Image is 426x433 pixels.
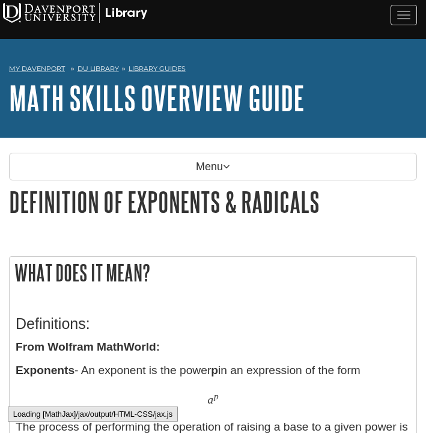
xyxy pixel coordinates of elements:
[3,3,147,23] img: Davenport University Logo
[9,153,417,180] p: Menu
[129,64,186,73] a: Library Guides
[8,407,178,422] div: Loading [MathJax]/jax/output/HTML-CSS/jax.js
[9,186,417,217] h1: Definition of Exponents & Radicals
[10,257,416,289] h2: What does it mean?
[207,393,213,407] span: a
[16,364,75,376] b: Exponents
[16,315,410,333] h3: Definitions:
[211,364,218,376] b: p
[9,79,305,117] a: Math Skills Overview Guide
[16,340,160,353] strong: From Wolfram MathWorld:
[78,64,119,73] a: DU Library
[214,391,219,402] span: p
[9,64,65,74] a: My Davenport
